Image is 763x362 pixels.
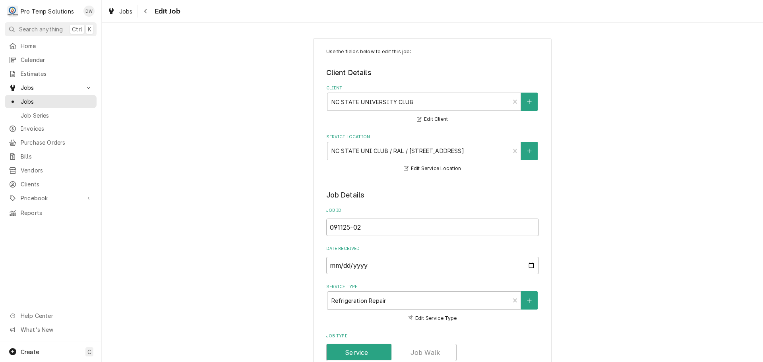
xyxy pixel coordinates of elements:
[7,6,18,17] div: Pro Temp Solutions's Avatar
[7,6,18,17] div: P
[326,134,539,173] div: Service Location
[72,25,82,33] span: Ctrl
[21,124,93,133] span: Invoices
[5,81,97,94] a: Go to Jobs
[5,309,97,322] a: Go to Help Center
[521,291,538,310] button: Create New Service
[152,6,180,17] span: Edit Job
[326,246,539,274] div: Date Received
[87,348,91,356] span: C
[21,56,93,64] span: Calendar
[326,207,539,236] div: Job ID
[21,152,93,161] span: Bills
[104,5,136,18] a: Jobs
[5,53,97,66] a: Calendar
[5,178,97,191] a: Clients
[326,85,539,124] div: Client
[5,22,97,36] button: Search anythingCtrlK
[416,114,449,124] button: Edit Client
[21,111,93,120] span: Job Series
[326,257,539,274] input: yyyy-mm-dd
[21,209,93,217] span: Reports
[326,207,539,214] label: Job ID
[5,206,97,219] a: Reports
[5,109,97,122] a: Job Series
[326,284,539,290] label: Service Type
[326,190,539,200] legend: Job Details
[5,122,97,135] a: Invoices
[21,97,93,106] span: Jobs
[5,150,97,163] a: Bills
[5,192,97,205] a: Go to Pricebook
[326,284,539,323] div: Service Type
[139,5,152,17] button: Navigate back
[326,68,539,78] legend: Client Details
[527,298,532,304] svg: Create New Service
[21,138,93,147] span: Purchase Orders
[21,42,93,50] span: Home
[5,136,97,149] a: Purchase Orders
[527,148,532,154] svg: Create New Location
[5,67,97,80] a: Estimates
[326,333,539,361] div: Job Type
[403,164,463,174] button: Edit Service Location
[119,7,133,15] span: Jobs
[21,83,81,92] span: Jobs
[21,348,39,355] span: Create
[83,6,95,17] div: Dana Williams's Avatar
[21,312,92,320] span: Help Center
[326,85,539,91] label: Client
[21,7,74,15] div: Pro Temp Solutions
[21,194,81,202] span: Pricebook
[521,93,538,111] button: Create New Client
[21,325,92,334] span: What's New
[21,180,93,188] span: Clients
[83,6,95,17] div: DW
[5,164,97,177] a: Vendors
[21,166,93,174] span: Vendors
[326,246,539,252] label: Date Received
[19,25,63,33] span: Search anything
[88,25,91,33] span: K
[521,142,538,160] button: Create New Location
[5,95,97,108] a: Jobs
[326,333,539,339] label: Job Type
[407,314,458,323] button: Edit Service Type
[326,134,539,140] label: Service Location
[527,99,532,105] svg: Create New Client
[5,39,97,52] a: Home
[21,70,93,78] span: Estimates
[326,48,539,55] p: Use the fields below to edit this job:
[5,323,97,336] a: Go to What's New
